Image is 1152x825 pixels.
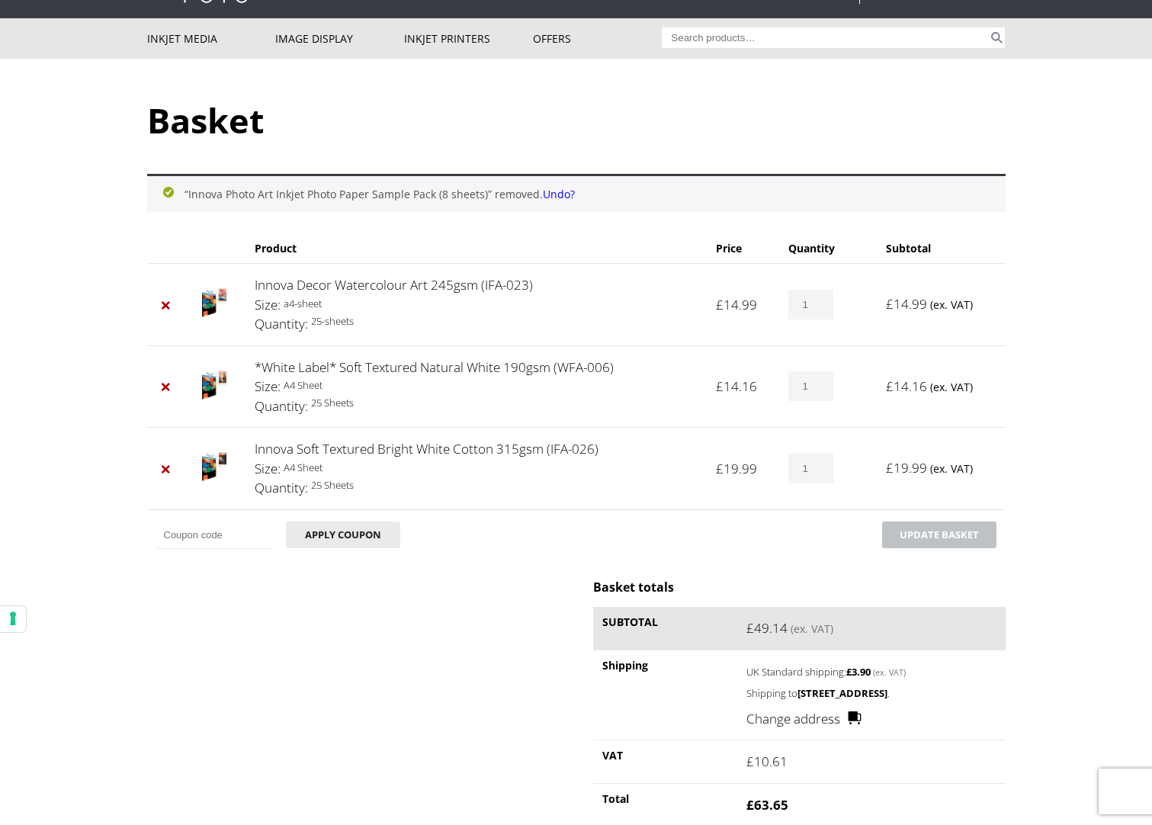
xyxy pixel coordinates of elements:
span: £ [746,619,754,637]
span: £ [716,296,724,313]
img: Innova Soft Textured Bright White Cotton 315gsm (IFA-026) [202,451,226,481]
small: (ex. VAT) [873,666,906,678]
p: A4 Sheet [255,459,698,477]
bdi: 63.65 [746,796,788,814]
a: Change address [746,709,862,729]
input: Search products… [662,27,988,48]
input: Product quantity [788,371,833,401]
span: £ [746,796,754,814]
span: £ [886,295,894,313]
bdi: 19.99 [886,459,927,477]
small: (ex. VAT) [930,297,973,312]
button: Search [988,27,1006,48]
dt: Size: [255,295,281,315]
input: Product quantity [788,454,833,483]
span: £ [716,377,724,395]
a: Remove Innova Decor Watercolour Art 245gsm (IFA-023) from basket [156,295,176,315]
a: Inkjet Media [147,18,276,59]
bdi: 14.99 [886,295,927,313]
small: (ex. VAT) [791,621,833,636]
h1: Basket [147,97,1006,143]
small: (ex. VAT) [930,461,973,476]
small: (ex. VAT) [930,380,973,394]
strong: [STREET_ADDRESS] [797,686,887,700]
bdi: 3.90 [846,665,871,679]
label: UK Standard shipping: [746,662,971,680]
th: Subtotal [877,233,1006,263]
p: 25-sheets [255,313,698,330]
dt: Size: [255,459,281,479]
img: *White Label* Soft Textured Natural White 190gsm (WFA-006) [202,369,226,400]
p: A4 Sheet [255,377,698,394]
button: Update basket [882,522,996,548]
dt: Quantity: [255,396,308,416]
a: Offers [533,18,662,59]
th: Subtotal [593,607,737,650]
span: £ [886,459,894,477]
bdi: 14.99 [716,296,757,313]
dt: Quantity: [255,478,308,498]
span: £ [846,665,852,679]
dt: Quantity: [255,314,308,334]
p: Shipping to . [746,685,996,702]
a: *White Label* Soft Textured Natural White 190gsm (WFA-006) [255,358,614,376]
input: Coupon code [156,522,271,549]
bdi: 10.61 [746,753,788,770]
span: £ [716,460,724,477]
th: Price [707,233,779,263]
a: Remove *White Label* Soft Textured Natural White 190gsm (WFA-006) from basket [156,377,176,396]
h2: Basket totals [593,579,1005,595]
input: Product quantity [788,290,833,319]
bdi: 49.14 [746,619,788,637]
p: 25 Sheets [255,394,698,412]
a: Inkjet Printers [404,18,533,59]
th: Product [245,233,708,263]
div: “Innova Photo Art Inkjet Photo Paper Sample Pack (8 sheets)” removed. [147,174,1006,212]
button: Apply coupon [286,522,400,548]
dt: Size: [255,377,281,396]
a: Innova Decor Watercolour Art 245gsm (IFA-023) [255,276,533,294]
a: Remove Innova Soft Textured Bright White Cotton 315gsm (IFA-026) from basket [156,459,176,479]
th: Quantity [779,233,876,263]
th: Shipping [593,650,737,740]
bdi: 14.16 [716,377,757,395]
bdi: 14.16 [886,377,927,395]
p: 25 Sheets [255,477,698,494]
th: VAT [593,740,737,783]
a: Undo? [543,187,575,201]
span: £ [886,377,894,395]
span: £ [746,753,754,770]
p: a4-sheet [255,295,698,313]
img: Innova Decor Watercolour Art 245gsm (IFA-023) [202,287,226,317]
a: Innova Soft Textured Bright White Cotton 315gsm (IFA-026) [255,440,598,457]
a: Image Display [275,18,404,59]
bdi: 19.99 [716,460,757,477]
